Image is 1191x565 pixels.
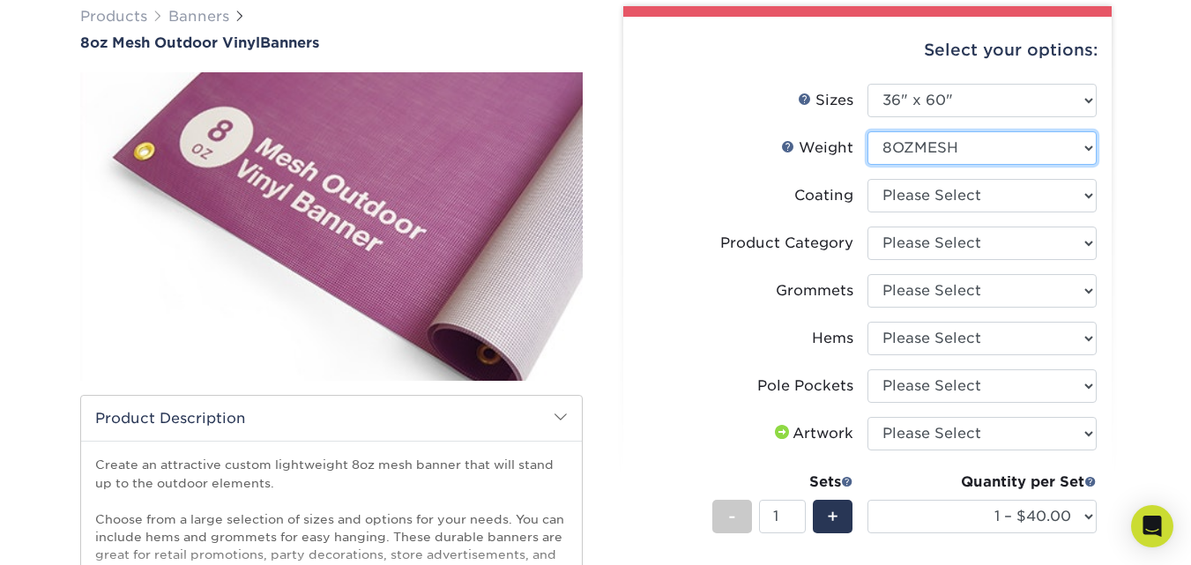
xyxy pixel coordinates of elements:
[712,472,853,493] div: Sets
[757,375,853,397] div: Pole Pockets
[812,328,853,349] div: Hems
[637,17,1098,84] div: Select your options:
[168,8,229,25] a: Banners
[80,8,147,25] a: Products
[80,34,260,51] span: 8oz Mesh Outdoor Vinyl
[867,472,1097,493] div: Quantity per Set
[728,503,736,530] span: -
[720,233,853,254] div: Product Category
[80,53,583,400] img: 8oz Mesh Outdoor Vinyl 01
[781,138,853,159] div: Weight
[771,423,853,444] div: Artwork
[1131,505,1173,547] div: Open Intercom Messenger
[776,280,853,301] div: Grommets
[80,34,583,51] h1: Banners
[794,185,853,206] div: Coating
[80,34,583,51] a: 8oz Mesh Outdoor VinylBanners
[827,503,838,530] span: +
[81,396,582,441] h2: Product Description
[798,90,853,111] div: Sizes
